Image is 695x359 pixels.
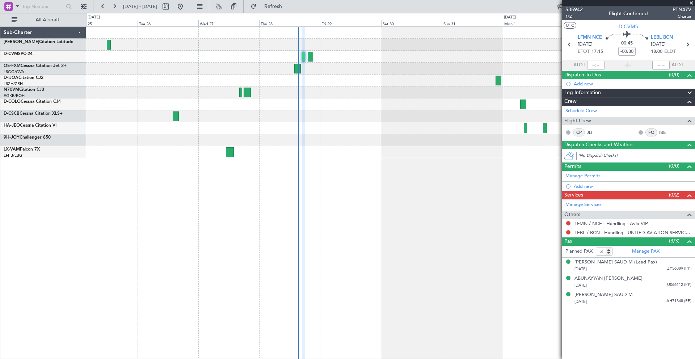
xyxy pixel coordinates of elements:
[4,135,20,140] span: 9H-JOY
[564,22,576,29] button: UTC
[664,48,676,55] span: ELDT
[573,62,585,69] span: ATOT
[565,201,602,208] a: Manage Services
[4,100,21,104] span: D-COLO
[669,237,679,245] span: (3/3)
[4,40,73,44] a: [PERSON_NAME]Citation Latitude
[4,111,63,116] a: D-CSCBCessna Citation XLS+
[77,20,138,26] div: Mon 25
[574,275,643,282] div: ABUNAYYAN [PERSON_NAME]
[320,20,381,26] div: Fri 29
[4,76,18,80] span: D-IJOA
[259,20,320,26] div: Thu 28
[645,128,657,136] div: FO
[578,153,695,160] div: (No Dispatch Checks)
[4,40,39,44] span: [PERSON_NAME]
[574,283,587,288] span: [DATE]
[673,13,691,20] span: Charter
[564,89,601,97] span: Leg Information
[565,107,597,115] a: Schedule Crew
[574,229,691,236] a: LEBL / BCN - Handling - UNITED AVIATION SERVICES LEBL / BCN
[564,162,581,171] span: Permits
[659,129,675,136] a: IBE
[574,266,587,272] span: [DATE]
[503,20,564,26] div: Mon 1
[22,1,64,12] input: Trip Number
[667,282,691,288] span: U066112 (PP)
[4,147,40,152] a: LX-VAMFalcon 7X
[574,291,633,299] div: [PERSON_NAME] SAUD M
[564,117,591,125] span: Flight Crew
[4,93,25,98] a: EGKB/BQH
[565,13,583,20] span: 1/2
[669,162,679,170] span: (0/0)
[564,191,583,199] span: Services
[4,88,44,92] a: N70VMCitation CJ3
[4,52,33,56] a: D-CVMSPC-24
[609,10,648,17] div: Flight Confirmed
[574,81,691,87] div: Add new
[651,48,662,55] span: 18:00
[4,88,19,92] span: N70VM
[4,100,61,104] a: D-COLOCessna Citation CJ4
[564,71,601,79] span: Dispatch To-Dos
[4,64,21,68] span: OE-FXM
[669,191,679,199] span: (0/2)
[666,298,691,304] span: AH71348 (PP)
[19,17,76,22] span: All Aircraft
[578,41,593,48] span: [DATE]
[4,69,24,75] a: LSGG/GVA
[564,237,572,246] span: Pax
[564,211,580,219] span: Others
[669,71,679,79] span: (0/0)
[587,129,603,136] a: JLI
[564,141,633,149] span: Dispatch Checks and Weather
[4,123,56,128] a: HA-JEOCessna Citation VI
[573,128,585,136] div: CP
[673,6,691,13] span: PTN47V
[88,14,100,21] div: [DATE]
[587,61,605,69] input: --:--
[621,40,633,47] span: 00:45
[4,64,67,68] a: OE-FXMCessna Citation Jet 2+
[198,20,259,26] div: Wed 27
[651,34,673,41] span: LEBL BCN
[4,52,21,56] span: D-CVMS
[632,248,660,255] a: Manage PAX
[8,14,79,26] button: All Aircraft
[123,3,157,10] span: [DATE] - [DATE]
[578,34,602,41] span: LFMN NCE
[138,20,198,26] div: Tue 26
[4,135,51,140] a: 9H-JOYChallenger 850
[667,266,691,272] span: ZY56389 (PP)
[504,14,516,21] div: [DATE]
[4,123,20,128] span: HA-JEO
[442,20,503,26] div: Sun 31
[247,1,291,12] button: Refresh
[591,48,603,55] span: 17:15
[4,81,23,86] a: LSZH/ZRH
[4,76,43,80] a: D-IJOACitation CJ2
[578,48,590,55] span: ETOT
[619,23,638,30] span: D-CVMS
[574,220,648,227] a: LFMN / NCE - Handling - Avia VIP
[565,173,601,180] a: Manage Permits
[574,299,587,304] span: [DATE]
[574,259,657,266] div: [PERSON_NAME] SAUD M (Lead Pax)
[651,41,666,48] span: [DATE]
[564,97,577,106] span: Crew
[671,62,683,69] span: ALDT
[258,4,288,9] span: Refresh
[565,248,593,255] label: Planned PAX
[574,183,691,189] div: Add new
[381,20,442,26] div: Sat 30
[4,147,20,152] span: LX-VAM
[4,111,20,116] span: D-CSCB
[4,153,22,158] a: LFPB/LBG
[565,6,583,13] span: 535942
